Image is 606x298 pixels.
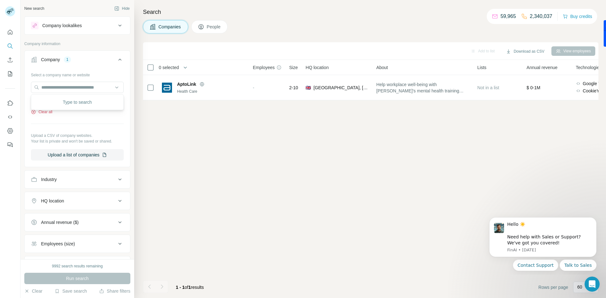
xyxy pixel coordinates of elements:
[5,97,15,109] button: Use Surfe on LinkedIn
[501,13,516,20] p: 59,965
[306,85,311,91] span: 🇬🇧
[31,138,124,144] p: Your list is private and won't be saved or shared.
[207,24,221,30] span: People
[526,64,557,71] span: Annual revenue
[41,176,57,183] div: Industry
[25,52,130,70] button: Company1
[41,219,79,225] div: Annual revenue ($)
[477,64,486,71] span: Lists
[31,70,124,78] div: Select a company name or website
[25,215,130,230] button: Annual revenue ($)
[477,85,499,90] span: Not in a list
[24,6,44,11] div: New search
[376,64,388,71] span: About
[313,85,369,91] span: [GEOGRAPHIC_DATA], [GEOGRAPHIC_DATA]
[31,109,52,115] button: Clear all
[162,83,172,93] img: Logo of AptoLink
[583,88,605,94] span: CookieYes,
[306,64,329,71] span: HQ location
[99,288,130,294] button: Share filters
[41,198,64,204] div: HQ location
[25,236,130,251] button: Employees (size)
[41,241,75,247] div: Employees (size)
[576,64,602,71] span: Technologies
[176,285,185,290] span: 1 - 1
[143,8,598,16] h4: Search
[185,285,188,290] span: of
[177,81,196,87] span: AptoLink
[480,212,606,275] iframe: Intercom notifications message
[289,85,298,91] span: 2-10
[25,258,130,273] button: Technologies
[31,149,124,161] button: Upload a list of companies
[253,64,275,71] span: Employees
[538,284,568,290] span: Rows per page
[52,263,103,269] div: 9992 search results remaining
[577,284,582,290] p: 60
[64,57,71,62] div: 1
[585,277,600,292] iframe: Intercom live chat
[24,41,130,47] p: Company information
[530,13,552,20] p: 2,340,037
[253,85,254,90] span: -
[25,172,130,187] button: Industry
[289,64,298,71] span: Size
[526,85,540,90] span: $ 0-1M
[159,64,179,71] span: 0 selected
[188,285,191,290] span: 1
[31,133,124,138] p: Upload a CSV of company websites.
[110,4,134,13] button: Hide
[5,111,15,123] button: Use Surfe API
[5,54,15,66] button: Enrich CSV
[33,96,122,108] div: Type to search
[5,26,15,38] button: Quick start
[25,193,130,208] button: HQ location
[41,56,60,63] div: Company
[158,24,181,30] span: Companies
[5,139,15,150] button: Feedback
[25,18,130,33] button: Company lookalikes
[177,89,245,94] div: Health Care
[5,68,15,79] button: My lists
[55,288,87,294] button: Save search
[376,81,470,94] span: Help workplace well-being with [PERSON_NAME]'s mental health training courses and solutions for h...
[5,125,15,137] button: Dashboard
[42,22,82,29] div: Company lookalikes
[5,40,15,52] button: Search
[176,285,204,290] span: results
[24,288,42,294] button: Clear
[502,47,549,56] button: Download as CSV
[563,12,592,21] button: Buy credits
